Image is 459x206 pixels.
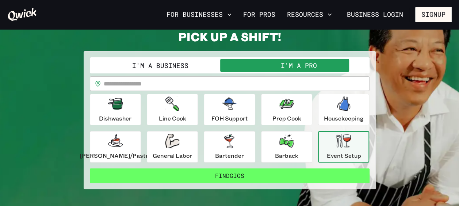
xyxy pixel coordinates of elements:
button: Event Setup [318,131,369,163]
button: Resources [284,8,335,21]
button: Signup [415,7,452,22]
p: General Labor [153,151,192,160]
p: Bartender [215,151,244,160]
button: Bartender [204,131,255,163]
button: Barback [261,131,312,163]
button: FindGigs [90,168,370,183]
p: Dishwasher [99,114,131,123]
p: FOH Support [211,114,248,123]
button: For Businesses [164,8,234,21]
a: For Pros [240,8,278,21]
button: I'm a Pro [230,59,368,72]
p: Prep Cook [272,114,301,123]
button: [PERSON_NAME]/Pastry [90,131,141,163]
p: [PERSON_NAME]/Pastry [80,151,151,160]
p: Line Cook [159,114,186,123]
button: General Labor [147,131,198,163]
button: I'm a Business [91,59,230,72]
button: Housekeeping [318,94,369,125]
a: Business Login [341,7,409,22]
button: Dishwasher [90,94,141,125]
h2: PICK UP A SHIFT! [84,29,376,44]
button: Line Cook [147,94,198,125]
p: Event Setup [326,151,361,160]
p: Barback [275,151,298,160]
p: Housekeeping [324,114,364,123]
button: FOH Support [204,94,255,125]
button: Prep Cook [261,94,312,125]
